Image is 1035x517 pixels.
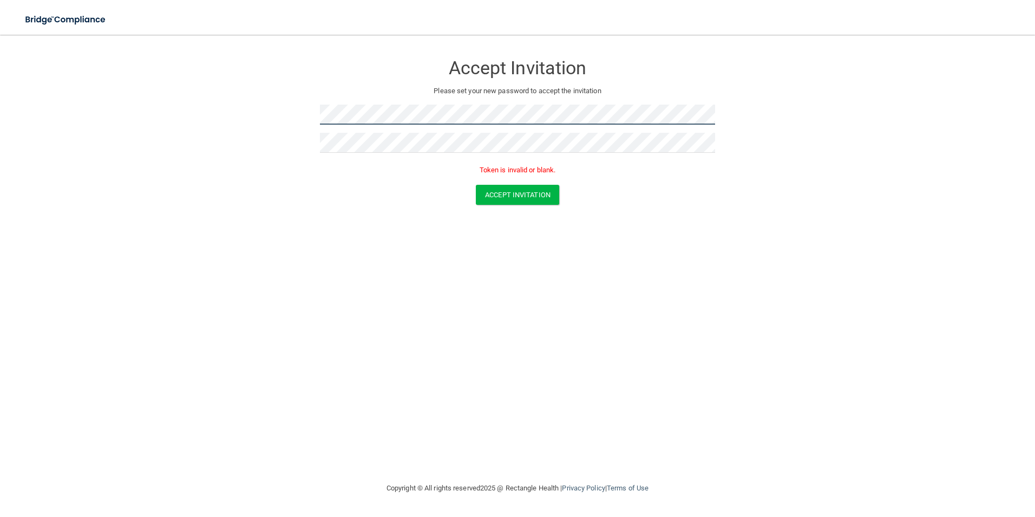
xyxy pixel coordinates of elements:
[320,471,715,506] div: Copyright © All rights reserved 2025 @ Rectangle Health | |
[562,484,605,492] a: Privacy Policy
[607,484,648,492] a: Terms of Use
[320,58,715,78] h3: Accept Invitation
[328,85,707,98] p: Please set your new password to accept the invitation
[16,9,116,31] img: bridge_compliance_login_screen.278c3ca4.svg
[848,440,1022,483] iframe: Drift Widget Chat Controller
[476,185,559,205] button: Accept Invitation
[320,164,715,177] p: Token is invalid or blank.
